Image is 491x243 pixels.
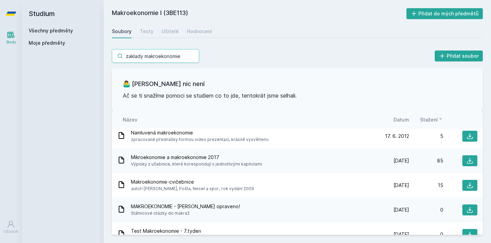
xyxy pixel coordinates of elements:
[112,8,406,19] h2: Makroekonomie I (3BE113)
[393,231,409,238] span: [DATE]
[420,116,443,123] button: Stažení
[393,182,409,189] span: [DATE]
[4,229,18,234] div: Uživatel
[393,206,409,213] span: [DATE]
[131,203,240,210] span: MAKROEKONOMIE - [PERSON_NAME] opraveno!
[29,28,73,33] a: Všechny předměty
[131,154,262,161] span: Mikroekonomie a makroekonomie 2017
[112,49,199,63] input: Hledej soubor
[29,40,65,46] span: Moje předměty
[131,210,240,217] span: Státnicové otázky do makra2
[162,28,179,35] div: Učitelé
[1,217,20,238] a: Uživatel
[187,28,212,35] div: Hodnocení
[140,25,153,38] a: Testy
[123,79,472,89] h3: 🤷‍♂️ [PERSON_NAME] nic není
[420,116,438,123] span: Stažení
[406,8,483,19] button: Přidat do mých předmětů
[140,28,153,35] div: Testy
[123,91,472,100] p: Ač se ti snažíme pomoci se studiem co to jde, tentokrát jsme selhali.
[131,234,233,241] span: Cviko [PERSON_NAME] ct 9:15, 5.1109, varianta 248
[123,116,137,123] button: Název
[409,133,443,140] div: 5
[435,51,483,61] button: Přidat soubor
[131,129,269,136] span: Namluvená makroekonomie
[409,182,443,189] div: 15
[393,157,409,164] span: [DATE]
[131,228,233,234] span: Test Makroekonomie - 7.tyden
[131,161,262,168] span: Výpisky z učebnice, které korespondují s jednotlivými kapitolami
[131,185,254,192] span: autoři [PERSON_NAME], Pošta, Neset a spol., rok vydání 2009
[6,40,16,45] div: Study
[1,27,20,48] a: Study
[409,157,443,164] div: 85
[162,25,179,38] a: Učitelé
[131,136,269,143] span: zpracované přednášky formou video prezentací, krásně vysvětleno
[385,133,409,140] span: 17. 6. 2012
[131,178,254,185] span: Makroekonomie-cvičebnice
[187,25,212,38] a: Hodnocení
[393,116,409,123] button: Datum
[112,28,132,35] div: Soubory
[409,231,443,238] div: 0
[112,25,132,38] a: Soubory
[409,206,443,213] div: 0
